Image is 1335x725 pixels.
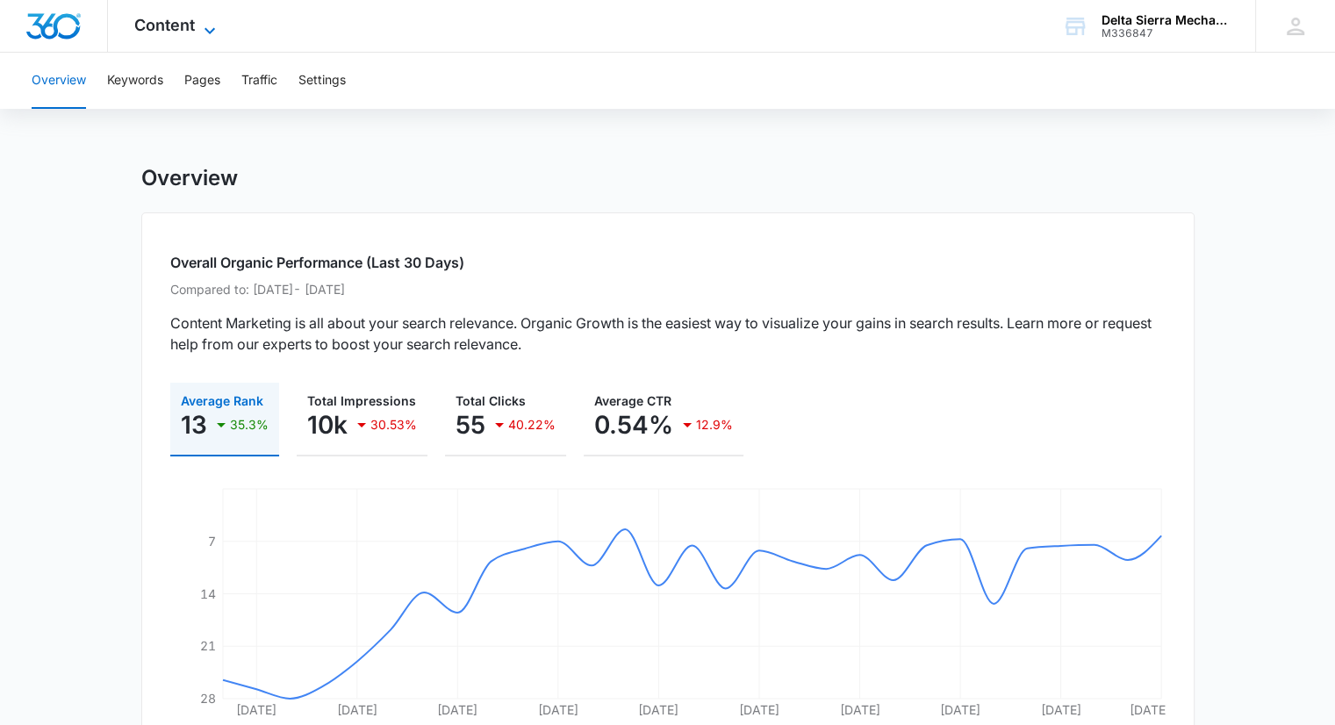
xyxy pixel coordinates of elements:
[200,585,216,600] tspan: 14
[437,702,477,717] tspan: [DATE]
[200,691,216,706] tspan: 28
[594,411,673,439] p: 0.54%
[134,16,195,34] span: Content
[537,702,578,717] tspan: [DATE]
[236,702,276,717] tspan: [DATE]
[307,411,348,439] p: 10k
[696,419,733,431] p: 12.9%
[738,702,779,717] tspan: [DATE]
[939,702,980,717] tspan: [DATE]
[336,702,377,717] tspan: [DATE]
[230,419,269,431] p: 35.3%
[456,393,526,408] span: Total Clicks
[32,53,86,109] button: Overview
[170,280,1166,298] p: Compared to: [DATE] - [DATE]
[184,53,220,109] button: Pages
[456,411,485,439] p: 55
[298,53,346,109] button: Settings
[1102,27,1230,39] div: account id
[241,53,277,109] button: Traffic
[638,702,678,717] tspan: [DATE]
[107,53,163,109] button: Keywords
[141,165,238,191] h1: Overview
[170,312,1166,355] p: Content Marketing is all about your search relevance. Organic Growth is the easiest way to visual...
[370,419,417,431] p: 30.53%
[508,419,556,431] p: 40.22%
[170,252,1166,273] h2: Overall Organic Performance (Last 30 Days)
[200,638,216,653] tspan: 21
[1102,13,1230,27] div: account name
[307,393,416,408] span: Total Impressions
[181,393,263,408] span: Average Rank
[208,534,216,549] tspan: 7
[181,411,207,439] p: 13
[1129,702,1169,717] tspan: [DATE]
[594,393,671,408] span: Average CTR
[1040,702,1080,717] tspan: [DATE]
[839,702,879,717] tspan: [DATE]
